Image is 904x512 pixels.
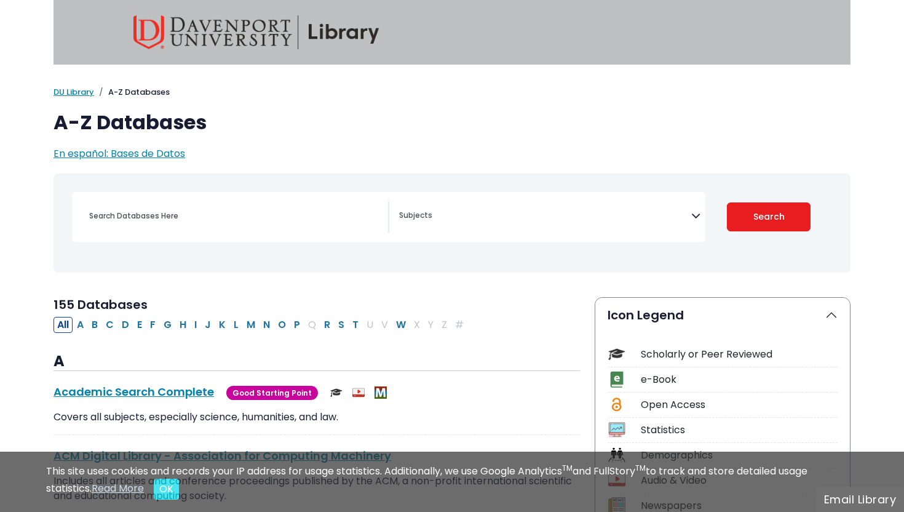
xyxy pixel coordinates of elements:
[160,317,175,333] button: Filter Results G
[260,317,274,333] button: Filter Results N
[608,422,625,438] img: Icon Statistics
[562,463,573,473] sup: TM
[641,423,838,438] div: Statistics
[399,212,691,222] textarea: Search
[641,448,838,463] div: Demographics
[727,202,811,231] button: Submit for Search Results
[54,410,580,425] p: Covers all subjects, especially science, humanities, and law.
[191,317,200,333] button: Filter Results I
[54,146,185,161] a: En español: Bases de Datos
[609,396,624,413] img: Icon Open Access
[608,371,625,388] img: Icon e-Book
[54,317,73,333] button: All
[330,386,343,399] img: Scholarly or Peer Reviewed
[641,347,838,362] div: Scholarly or Peer Reviewed
[641,372,838,387] div: e-Book
[118,317,133,333] button: Filter Results D
[54,111,850,134] h1: A-Z Databases
[54,384,214,399] a: Academic Search Complete
[54,86,850,98] nav: breadcrumb
[349,317,362,333] button: Filter Results T
[230,317,242,333] button: Filter Results L
[335,317,348,333] button: Filter Results S
[146,317,159,333] button: Filter Results F
[133,15,379,49] img: Davenport University Library
[54,174,850,273] nav: Search filters
[154,479,179,500] button: Close
[290,317,304,333] button: Filter Results P
[94,86,170,98] li: A-Z Databases
[243,317,259,333] button: Filter Results M
[54,448,391,463] a: ACM Digital Library - Association for Computing Machinery
[46,464,858,500] div: This site uses cookies and records your IP address for usage statistics. Additionally, we use Goo...
[82,207,388,225] input: Search database by title or keyword
[595,298,850,332] button: Icon Legend
[608,447,625,463] img: Icon Demographics
[201,317,215,333] button: Filter Results J
[73,317,87,333] button: Filter Results A
[102,317,117,333] button: Filter Results C
[392,317,410,333] button: Filter Results W
[226,386,318,400] span: Good Starting Point
[54,317,469,331] div: Alpha-list to filter by first letter of database name
[352,386,365,399] img: Audio & Video
[635,463,646,473] sup: TM
[54,86,94,98] a: DU Library
[54,296,148,313] span: 155 Databases
[92,481,144,495] a: Read More
[54,353,580,371] h3: A
[215,317,229,333] button: Filter Results K
[176,317,190,333] button: Filter Results H
[641,398,838,412] div: Open Access
[133,317,146,333] button: Filter Results E
[608,346,625,362] img: Icon Scholarly or Peer Reviewed
[274,317,290,333] button: Filter Results O
[320,317,334,333] button: Filter Results R
[375,386,387,399] img: MeL (Michigan electronic Library)
[88,317,101,333] button: Filter Results B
